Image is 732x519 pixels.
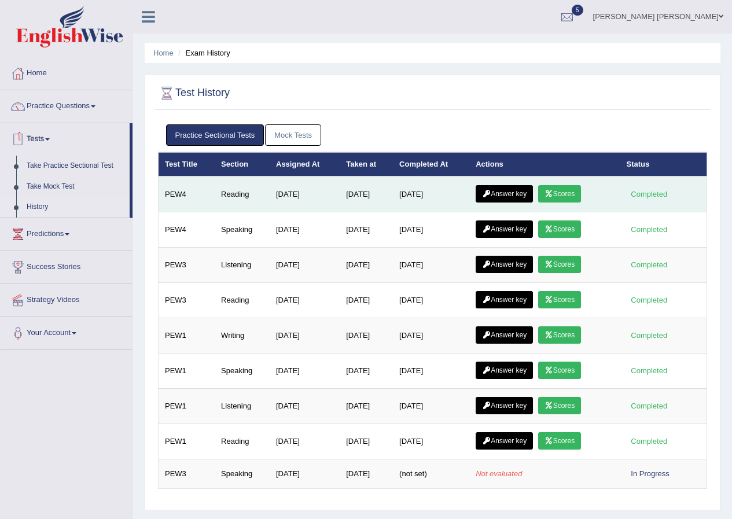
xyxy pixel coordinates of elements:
[21,176,130,197] a: Take Mock Test
[340,212,393,248] td: [DATE]
[393,248,469,283] td: [DATE]
[159,152,215,176] th: Test Title
[1,90,133,119] a: Practice Questions
[476,469,522,478] em: Not evaluated
[627,223,672,235] div: Completed
[1,123,130,152] a: Tests
[270,248,340,283] td: [DATE]
[393,152,469,176] th: Completed At
[538,185,581,203] a: Scores
[627,365,672,377] div: Completed
[215,176,270,212] td: Reading
[159,318,215,354] td: PEW1
[215,318,270,354] td: Writing
[538,256,581,273] a: Scores
[270,354,340,389] td: [DATE]
[1,317,133,346] a: Your Account
[627,400,672,412] div: Completed
[215,389,270,424] td: Listening
[215,212,270,248] td: Speaking
[469,152,620,176] th: Actions
[159,212,215,248] td: PEW4
[340,248,393,283] td: [DATE]
[340,424,393,459] td: [DATE]
[215,459,270,489] td: Speaking
[215,354,270,389] td: Speaking
[270,318,340,354] td: [DATE]
[158,84,230,102] h2: Test History
[153,49,174,57] a: Home
[476,185,533,203] a: Answer key
[1,251,133,280] a: Success Stories
[270,176,340,212] td: [DATE]
[476,256,533,273] a: Answer key
[393,318,469,354] td: [DATE]
[159,283,215,318] td: PEW3
[340,176,393,212] td: [DATE]
[538,220,581,238] a: Scores
[340,389,393,424] td: [DATE]
[538,291,581,308] a: Scores
[270,424,340,459] td: [DATE]
[265,124,321,146] a: Mock Tests
[627,329,672,341] div: Completed
[627,468,674,480] div: In Progress
[476,362,533,379] a: Answer key
[340,459,393,489] td: [DATE]
[538,432,581,450] a: Scores
[393,283,469,318] td: [DATE]
[393,354,469,389] td: [DATE]
[627,294,672,306] div: Completed
[21,197,130,218] a: History
[175,47,230,58] li: Exam History
[1,284,133,313] a: Strategy Videos
[393,389,469,424] td: [DATE]
[215,248,270,283] td: Listening
[159,424,215,459] td: PEW1
[159,248,215,283] td: PEW3
[270,212,340,248] td: [DATE]
[476,220,533,238] a: Answer key
[215,424,270,459] td: Reading
[1,218,133,247] a: Predictions
[270,389,340,424] td: [DATE]
[1,57,133,86] a: Home
[340,152,393,176] th: Taken at
[627,259,672,271] div: Completed
[538,397,581,414] a: Scores
[627,188,672,200] div: Completed
[476,432,533,450] a: Answer key
[476,326,533,344] a: Answer key
[572,5,583,16] span: 5
[159,176,215,212] td: PEW4
[627,435,672,447] div: Completed
[620,152,707,176] th: Status
[393,424,469,459] td: [DATE]
[166,124,264,146] a: Practice Sectional Tests
[393,212,469,248] td: [DATE]
[538,362,581,379] a: Scores
[270,283,340,318] td: [DATE]
[399,469,427,478] span: (not set)
[159,459,215,489] td: PEW3
[21,156,130,176] a: Take Practice Sectional Test
[476,397,533,414] a: Answer key
[393,176,469,212] td: [DATE]
[159,389,215,424] td: PEW1
[340,318,393,354] td: [DATE]
[159,354,215,389] td: PEW1
[340,354,393,389] td: [DATE]
[215,283,270,318] td: Reading
[270,459,340,489] td: [DATE]
[476,291,533,308] a: Answer key
[270,152,340,176] th: Assigned At
[215,152,270,176] th: Section
[340,283,393,318] td: [DATE]
[538,326,581,344] a: Scores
